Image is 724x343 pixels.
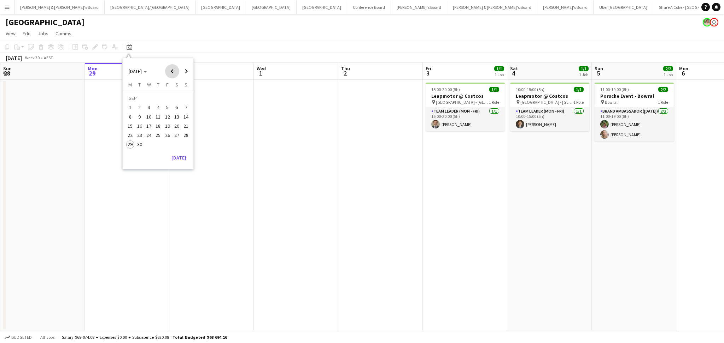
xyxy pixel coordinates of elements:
[135,140,144,149] span: 30
[135,131,144,140] button: 23-09-2025
[126,103,135,112] span: 1
[145,113,153,121] span: 10
[179,64,193,78] button: Next month
[169,152,189,163] button: [DATE]
[172,131,181,140] button: 27-09-2025
[181,112,191,121] button: 14-09-2025
[166,82,169,88] span: F
[145,122,153,130] span: 17
[135,121,144,131] button: 16-09-2025
[135,113,144,121] span: 9
[172,112,181,121] button: 13-09-2025
[181,131,191,140] button: 28-09-2025
[135,112,144,121] button: 09-09-2025
[11,335,32,340] span: Budgeted
[163,113,172,121] span: 12
[135,103,144,112] span: 2
[125,112,135,121] button: 08-09-2025
[154,131,162,139] span: 25
[129,68,142,74] span: [DATE]
[144,103,153,112] button: 03-09-2025
[173,131,181,139] span: 27
[710,18,718,26] app-user-avatar: James Millard
[126,140,135,149] span: 29
[163,103,172,112] button: 05-09-2025
[703,18,711,26] app-user-avatar: Arrence Torres
[173,122,181,130] span: 20
[153,131,163,140] button: 25-09-2025
[594,0,653,14] button: Uber [GEOGRAPHIC_DATA]
[154,103,162,112] span: 4
[135,131,144,139] span: 23
[4,333,33,341] button: Budgeted
[347,0,391,14] button: Conference Board
[172,121,181,131] button: 20-09-2025
[144,112,153,121] button: 10-09-2025
[163,131,172,139] span: 26
[125,140,135,149] button: 29-09-2025
[39,335,56,340] span: All jobs
[62,335,227,340] div: Salary $68 074.08 + Expenses $0.00 + Subsistence $620.08 =
[135,103,144,112] button: 02-09-2025
[153,121,163,131] button: 18-09-2025
[163,122,172,130] span: 19
[14,0,105,14] button: [PERSON_NAME] & [PERSON_NAME]'s Board
[175,82,178,88] span: S
[195,0,246,14] button: [GEOGRAPHIC_DATA]
[135,140,144,149] button: 30-09-2025
[154,113,162,121] span: 11
[105,0,195,14] button: [GEOGRAPHIC_DATA]/[GEOGRAPHIC_DATA]
[135,122,144,130] span: 16
[181,103,191,112] button: 07-09-2025
[163,131,172,140] button: 26-09-2025
[125,121,135,131] button: 15-09-2025
[147,82,151,88] span: W
[182,103,190,112] span: 7
[125,131,135,140] button: 22-09-2025
[126,131,135,139] span: 22
[145,131,153,139] span: 24
[163,103,172,112] span: 5
[126,113,135,121] span: 8
[153,103,163,112] button: 04-09-2025
[537,0,594,14] button: [PERSON_NAME]'s Board
[153,112,163,121] button: 11-09-2025
[172,103,181,112] button: 06-09-2025
[173,335,227,340] span: Total Budgeted $68 694.16
[181,121,191,131] button: 21-09-2025
[144,121,153,131] button: 17-09-2025
[163,112,172,121] button: 12-09-2025
[246,0,297,14] button: [GEOGRAPHIC_DATA]
[165,64,179,78] button: Previous month
[125,103,135,112] button: 01-09-2025
[138,82,141,88] span: T
[125,94,191,103] td: SEP
[128,82,132,88] span: M
[157,82,159,88] span: T
[182,122,190,130] span: 21
[173,103,181,112] span: 6
[144,131,153,140] button: 24-09-2025
[145,103,153,112] span: 3
[173,113,181,121] span: 13
[297,0,347,14] button: [GEOGRAPHIC_DATA]
[391,0,447,14] button: [PERSON_NAME]'s Board
[163,121,172,131] button: 19-09-2025
[154,122,162,130] span: 18
[126,65,150,78] button: Choose month and year
[182,131,190,139] span: 28
[126,122,135,130] span: 15
[185,82,187,88] span: S
[182,113,190,121] span: 14
[447,0,537,14] button: [PERSON_NAME] & [PERSON_NAME]'s Board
